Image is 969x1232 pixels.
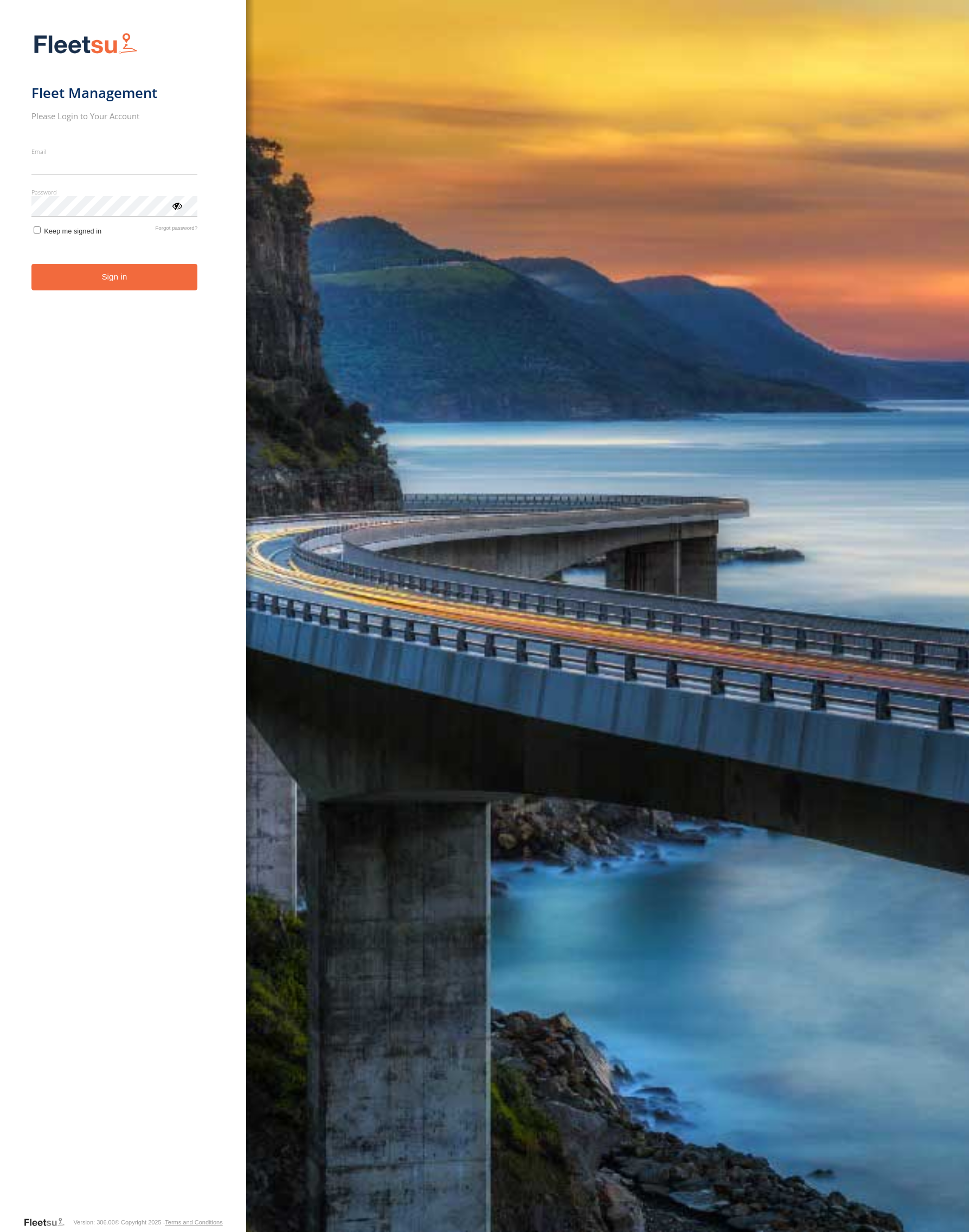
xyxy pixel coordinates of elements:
a: Terms and Conditions [165,1219,222,1225]
span: Keep me signed in [44,227,101,235]
h2: Please Login to Your Account [31,111,198,121]
img: Fleetsu [31,30,140,58]
label: Email [31,147,198,155]
h1: Fleet Management [31,84,198,102]
div: ViewPassword [171,200,182,211]
a: Forgot password? [155,225,197,235]
form: main [31,26,215,1216]
a: Visit our Website [23,1217,73,1228]
button: Sign in [31,264,198,290]
input: Keep me signed in [34,226,41,234]
label: Password [31,188,198,196]
div: © Copyright 2025 - [115,1219,223,1225]
div: Version: 306.00 [73,1219,114,1225]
